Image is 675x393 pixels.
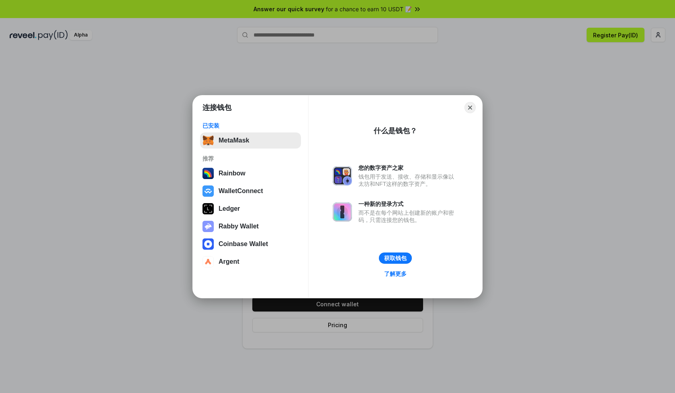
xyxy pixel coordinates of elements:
[219,205,240,212] div: Ledger
[219,240,268,248] div: Coinbase Wallet
[379,269,411,279] a: 了解更多
[358,173,458,187] div: 钱包用于发送、接收、存储和显示像以太坊和NFT这样的数字资产。
[333,166,352,185] img: svg+xml,%3Csvg%20xmlns%3D%22http%3A%2F%2Fwww.w3.org%2F2000%2Fsvg%22%20fill%3D%22none%22%20viewBox...
[200,218,301,234] button: Rabby Wallet
[219,170,245,177] div: Rainbow
[202,238,214,250] img: svg+xml,%3Csvg%20width%3D%2228%22%20height%3D%2228%22%20viewBox%3D%220%200%2028%2028%22%20fill%3D...
[202,103,231,112] h1: 连接钱包
[200,254,301,270] button: Argent
[333,202,352,222] img: svg+xml,%3Csvg%20xmlns%3D%22http%3A%2F%2Fwww.w3.org%2F2000%2Fsvg%22%20fill%3D%22none%22%20viewBox...
[200,183,301,199] button: WalletConnect
[202,168,214,179] img: svg+xml,%3Csvg%20width%3D%22120%22%20height%3D%22120%22%20viewBox%3D%220%200%20120%20120%22%20fil...
[379,252,412,264] button: 获取钱包
[202,185,214,197] img: svg+xml,%3Csvg%20width%3D%2228%22%20height%3D%2228%22%20viewBox%3D%220%200%2028%2028%22%20fill%3D...
[202,221,214,232] img: svg+xml,%3Csvg%20xmlns%3D%22http%3A%2F%2Fwww.w3.org%2F2000%2Fsvg%22%20fill%3D%22none%22%20viewBox...
[219,137,249,144] div: MetaMask
[202,203,214,214] img: svg+xml,%3Csvg%20xmlns%3D%22http%3A%2F%2Fwww.w3.org%2F2000%2Fsvg%22%20width%3D%2228%22%20height%3...
[200,165,301,181] button: Rainbow
[374,126,417,136] div: 什么是钱包？
[384,255,407,262] div: 获取钱包
[202,155,299,162] div: 推荐
[200,132,301,149] button: MetaMask
[200,201,301,217] button: Ledger
[358,209,458,224] div: 而不是在每个网站上创建新的账户和密码，只需连接您的钱包。
[202,135,214,146] img: svg+xml,%3Csvg%20fill%3D%22none%22%20height%3D%2233%22%20viewBox%3D%220%200%2035%2033%22%20width%...
[358,164,458,171] div: 您的数字资产之家
[200,236,301,252] button: Coinbase Wallet
[202,122,299,129] div: 已安装
[358,200,458,208] div: 一种新的登录方式
[219,187,263,195] div: WalletConnect
[464,102,476,113] button: Close
[219,223,259,230] div: Rabby Wallet
[219,258,239,265] div: Argent
[384,270,407,277] div: 了解更多
[202,256,214,267] img: svg+xml,%3Csvg%20width%3D%2228%22%20height%3D%2228%22%20viewBox%3D%220%200%2028%2028%22%20fill%3D...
